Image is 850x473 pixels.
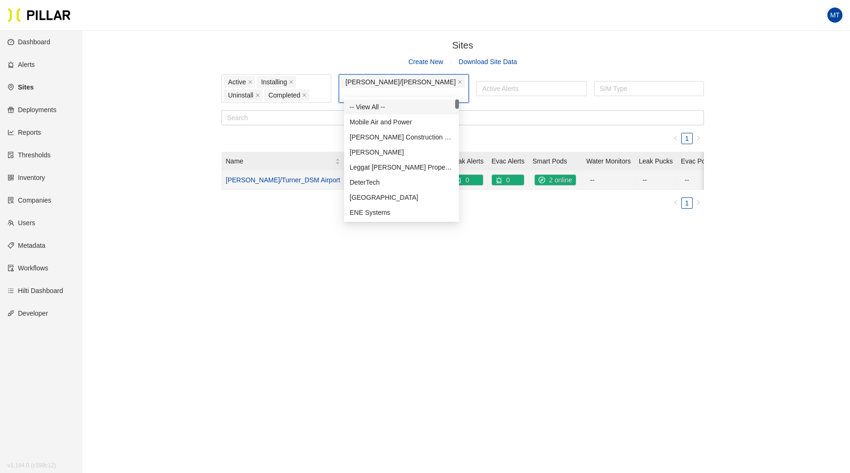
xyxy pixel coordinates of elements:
[459,58,517,65] span: Download Site Data
[693,133,704,144] li: Next Page
[670,197,681,209] button: left
[8,106,57,114] a: giftDeployments
[255,93,260,98] span: close
[8,174,45,181] a: qrcodeInventory
[535,175,576,185] div: 2 online
[452,40,473,50] span: Sites
[635,152,677,171] th: Leak Pucks
[350,162,453,172] div: Leggat [PERSON_NAME] Properties
[447,152,488,171] th: Leak Alerts
[681,133,693,144] li: 1
[261,77,287,87] span: Installing
[344,99,459,114] div: -- View All --
[226,156,335,166] span: Name
[677,152,717,171] th: Evac Pods
[350,207,453,218] div: ENE Systems
[344,175,459,190] div: DeterTech
[269,90,301,100] span: Completed
[345,77,456,87] span: [PERSON_NAME]/[PERSON_NAME]
[682,133,692,144] a: 1
[529,152,582,171] th: Smart Pods
[344,190,459,205] div: Harvard
[8,38,50,46] a: dashboardDashboard
[8,264,48,272] a: auditWorkflows
[451,176,473,184] a: alert0
[643,175,673,185] div: --
[670,133,681,144] button: left
[582,152,635,171] th: Water Monitors
[673,135,678,141] span: left
[8,196,51,204] a: solutionCompanies
[350,192,453,203] div: [GEOGRAPHIC_DATA]
[289,80,294,85] span: close
[344,205,459,220] div: ENE Systems
[492,176,514,184] a: alert0
[590,175,630,185] div: --
[302,93,307,98] span: close
[8,151,50,159] a: exceptionThresholds
[8,310,48,317] a: apiDeveloper
[682,198,692,208] a: 1
[681,197,693,209] li: 1
[8,83,33,91] a: environmentSites
[344,160,459,175] div: Leggat McCall Properties
[693,197,704,209] li: Next Page
[409,58,443,65] a: Create New
[670,197,681,209] li: Previous Page
[248,80,253,85] span: close
[455,177,466,183] span: alert
[539,177,549,183] span: compass
[8,8,71,23] img: Pillar Technologies
[8,242,45,249] a: tagMetadata
[344,130,459,145] div: Layton Construction Company LLC
[685,175,712,185] div: --
[670,133,681,144] li: Previous Page
[350,177,453,188] div: DeterTech
[488,152,529,171] th: Evac Alerts
[344,145,459,160] div: Layton Weitz
[228,77,246,87] span: Active
[221,110,704,125] input: Search
[350,102,453,112] div: -- View All --
[830,8,840,23] span: MT
[344,114,459,130] div: Mobile Air and Power
[693,133,704,144] button: right
[496,177,506,183] span: alert
[8,219,35,227] a: teamUsers
[350,132,453,142] div: [PERSON_NAME] Construction Company LLC
[458,80,462,85] span: close
[350,117,453,127] div: Mobile Air and Power
[8,61,35,68] a: alertAlerts
[695,135,701,141] span: right
[228,90,253,100] span: Uninstall
[695,200,701,205] span: right
[673,200,678,205] span: left
[350,147,453,157] div: [PERSON_NAME]
[8,129,41,136] a: line-chartReports
[693,197,704,209] button: right
[8,287,63,294] a: barsHilti Dashboard
[226,176,340,184] a: [PERSON_NAME]/Turner_DSM Airport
